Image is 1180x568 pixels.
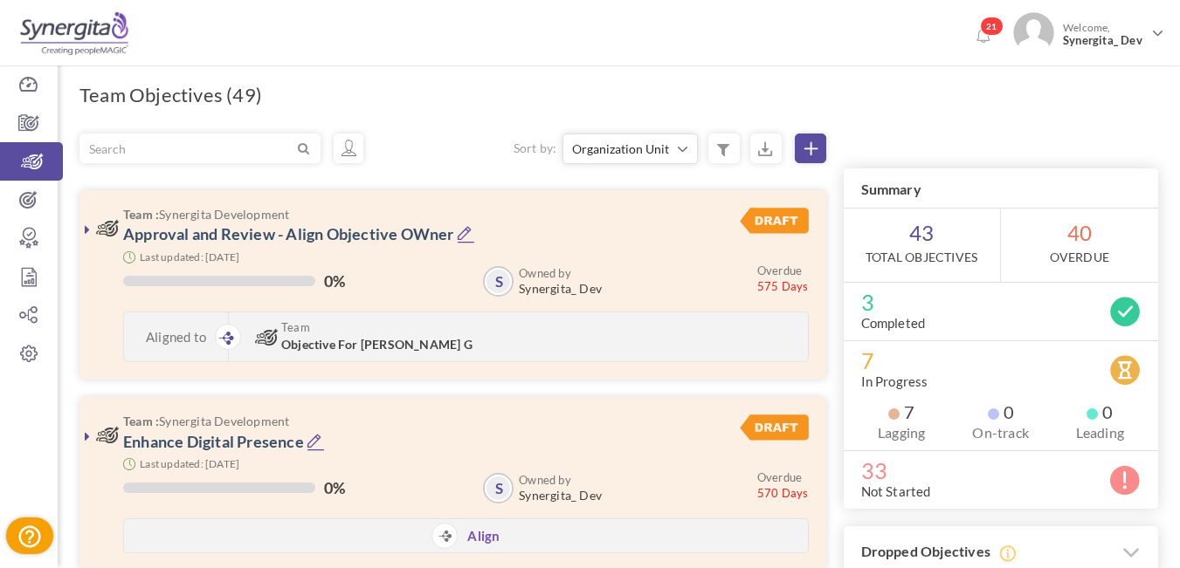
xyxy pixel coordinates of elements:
span: 7 [888,403,914,421]
small: 570 Days [757,469,809,501]
a: Notifications [970,23,997,51]
label: On-track [960,424,1042,441]
img: Logo [20,11,128,55]
h3: Summary [844,168,1159,209]
span: 0 [1087,403,1113,421]
label: 0% [324,479,345,496]
label: Leading [1059,424,1142,441]
span: 7 [861,352,1142,369]
a: Align [467,528,500,546]
small: Overdue [757,470,802,484]
a: Edit Objective [307,432,325,454]
span: Synergita_ Dev [519,489,602,503]
b: Team : [123,414,159,428]
label: Completed [861,314,926,332]
span: Synergita_ Dev [1063,34,1145,47]
a: Create Objective [795,133,826,163]
span: Welcome, [1054,12,1149,56]
label: In Progress [861,373,928,390]
button: Organization Unit [562,133,698,164]
h1: Team Objectives (49) [79,83,262,107]
a: Objectives assigned to me [334,133,363,163]
div: Aligned to [124,312,229,361]
a: Edit Objective [457,224,475,246]
span: Synergita Development [123,414,660,428]
a: Photo Welcome,Synergita_ Dev [1006,5,1171,57]
label: Sort by: [514,140,557,157]
b: Owned by [519,266,571,280]
span: 0 [988,403,1014,421]
span: Synergita_ Dev [519,282,602,296]
span: 33 [861,462,1142,479]
span: 21 [980,17,1004,36]
input: Search [80,134,294,162]
small: Overdue [757,263,802,277]
span: Synergita Development [123,208,660,221]
i: Filter [717,142,729,158]
label: Lagging [861,424,943,441]
small: Export [750,133,782,163]
label: OverDue [1050,249,1109,266]
a: S [485,268,512,295]
span: Team [281,321,659,333]
b: Team : [123,207,159,222]
label: Total Objectives [866,249,977,266]
span: Organization Unit [572,140,675,158]
img: DraftStatus.svg [740,414,808,441]
img: Photo [1013,12,1054,53]
img: DraftStatus.svg [740,208,808,234]
label: Not Started [861,482,931,500]
span: Objective For [PERSON_NAME] G [281,337,473,352]
small: Last updated: [DATE] [140,457,239,470]
a: Approval and Review - Align Objective OWner [123,224,454,243]
small: Last updated: [DATE] [140,250,239,263]
a: Enhance Digital Presence [123,432,304,451]
span: 40 [1001,209,1158,282]
small: 575 Days [757,263,809,294]
span: 3 [861,293,1142,311]
b: Owned by [519,473,571,487]
span: 43 [844,209,1000,282]
label: 0% [324,272,345,290]
a: S [485,475,512,502]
